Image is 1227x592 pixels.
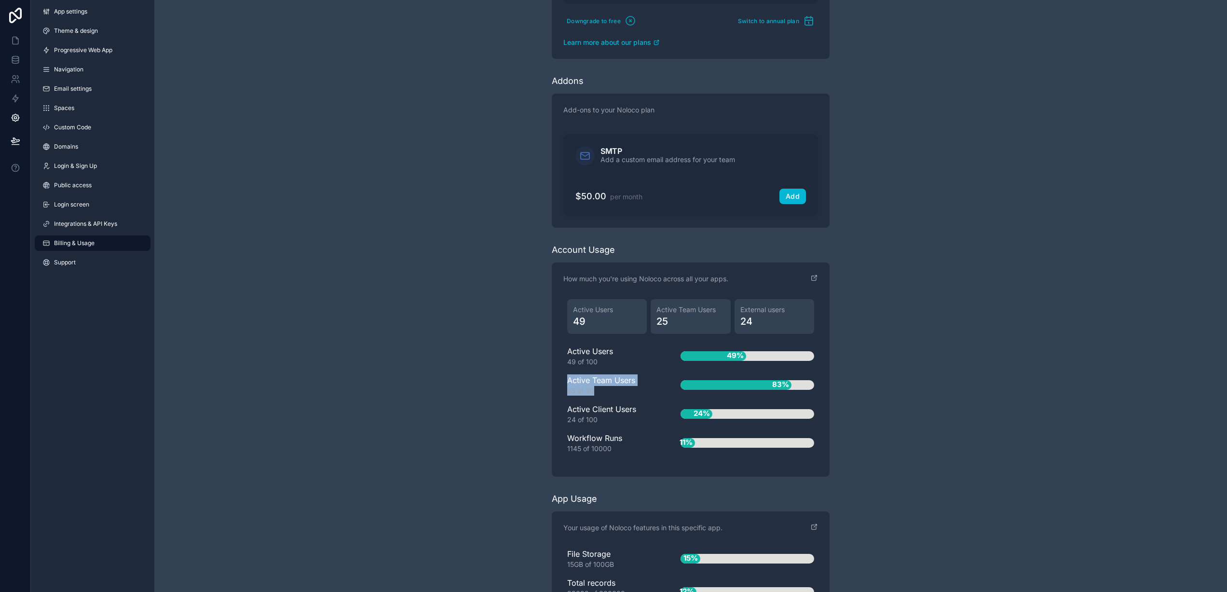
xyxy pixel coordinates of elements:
[54,66,83,73] span: Navigation
[54,124,91,131] span: Custom Code
[575,191,606,201] span: $50.00
[573,305,641,315] span: Active Users
[54,27,98,35] span: Theme & design
[740,315,808,328] span: 24
[563,523,723,533] p: Your usage of Noloco features in this specific app.
[691,406,712,422] span: 24%
[610,193,642,201] span: per month
[567,560,650,569] div: 15GB of 100GB
[567,345,650,367] div: Active Users
[54,85,92,93] span: Email settings
[786,192,800,201] div: Add
[54,259,76,266] span: Support
[35,197,150,212] a: Login screen
[770,377,791,393] span: 83%
[54,104,74,112] span: Spaces
[35,216,150,232] a: Integrations & API Keys
[563,38,651,47] span: Learn more about our plans
[677,435,695,451] span: 11%
[567,444,650,454] div: 1145 of 10000
[779,189,806,204] button: Add
[54,46,112,54] span: Progressive Web App
[54,8,87,15] span: App settings
[54,201,89,208] span: Login screen
[35,62,150,77] a: Navigation
[681,551,700,566] span: 15%
[573,315,641,328] span: 49
[35,158,150,174] a: Login & Sign Up
[600,147,735,155] div: SMTP
[35,4,150,19] a: App settings
[552,492,597,506] div: App Usage
[567,548,650,569] div: File Storage
[35,120,150,135] a: Custom Code
[563,12,640,30] button: Downgrade to free
[656,315,724,328] span: 25
[54,162,97,170] span: Login & Sign Up
[567,374,650,396] div: Active Team Users
[600,155,735,165] div: Add a custom email address for your team
[54,143,78,151] span: Domains
[54,220,117,228] span: Integrations & API Keys
[740,305,808,315] span: External users
[567,386,650,396] div: 25 of 30
[735,12,818,30] button: Switch to annual plan
[54,239,95,247] span: Billing & Usage
[567,17,621,25] span: Downgrade to free
[563,105,818,115] p: Add-ons to your Noloco plan
[567,403,650,425] div: Active Client Users
[567,357,650,367] div: 49 of 100
[552,243,615,257] div: Account Usage
[724,348,746,364] span: 49%
[567,415,650,425] div: 24 of 100
[35,139,150,154] a: Domains
[35,42,150,58] a: Progressive Web App
[35,255,150,270] a: Support
[656,305,724,315] span: Active Team Users
[54,181,92,189] span: Public access
[35,81,150,96] a: Email settings
[35,178,150,193] a: Public access
[552,74,584,88] div: Addons
[35,235,150,251] a: Billing & Usage
[563,38,818,47] a: Learn more about our plans
[35,23,150,39] a: Theme & design
[567,432,650,454] div: Workflow Runs
[35,100,150,116] a: Spaces
[563,274,728,284] p: How much you're using Noloco across all your apps.
[738,17,799,25] span: Switch to annual plan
